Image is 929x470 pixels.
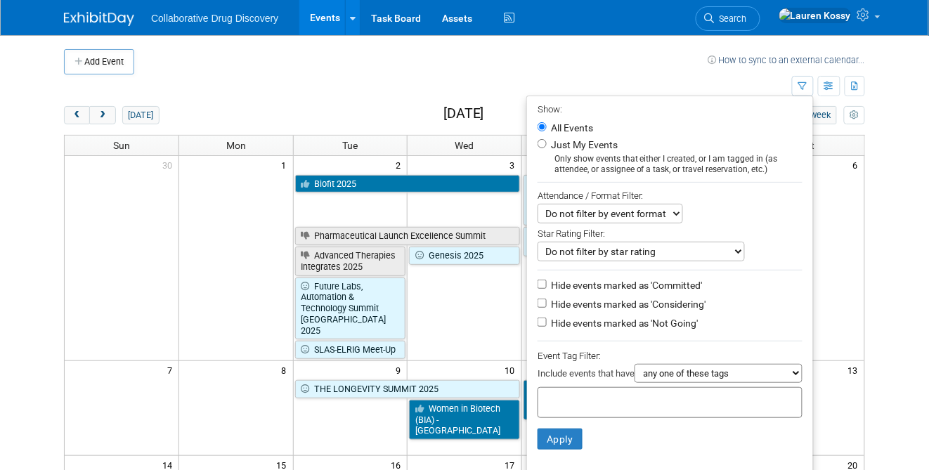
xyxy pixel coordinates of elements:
button: next [89,106,115,124]
a: How to sync to an external calendar... [708,55,865,65]
button: [DATE] [122,106,160,124]
span: 7 [166,361,178,379]
div: Show: [538,100,803,117]
span: 30 [161,156,178,174]
label: All Events [548,123,593,133]
a: Pharmaceutical Launch Excellence Summit [295,227,520,245]
a: BVS’ Holiday Biotech Community Celebration at [GEOGRAPHIC_DATA], [GEOGRAPHIC_DATA] [524,175,635,226]
label: Hide events marked as 'Considering' [548,297,706,311]
span: 3 [509,156,521,174]
span: Wed [455,140,474,151]
a: Biofit 2025 [295,175,520,193]
div: Event Tag Filter: [538,348,803,364]
span: 1 [280,156,293,174]
span: 8 [280,361,293,379]
a: Pistoia Alliance’s Christmas Informatics Forum 2025 [524,380,635,420]
span: Sun [113,140,130,151]
a: Pitchfest 2025 - Yale (Blavatnik) [524,227,635,256]
div: Include events that have [538,364,803,387]
span: Search [715,13,747,24]
span: 6 [852,156,864,174]
a: Advanced Therapies Integrates 2025 [295,247,406,275]
label: Hide events marked as 'Committed' [548,278,703,292]
button: prev [64,106,90,124]
a: THE LONGEVITY SUMMIT 2025 [295,380,520,398]
button: week [805,106,837,124]
div: Only show events that either I created, or I am tagged in (as attendee, or assignee of a task, or... [538,154,803,175]
img: Lauren Kossy [779,8,852,23]
a: Future Labs, Automation & Technology Summit [GEOGRAPHIC_DATA] 2025 [295,278,406,340]
a: SLAS-ELRIG Meet-Up [295,341,406,359]
h2: [DATE] [443,106,484,122]
a: Genesis 2025 [409,247,520,265]
button: Apply [538,429,583,450]
img: ExhibitDay [64,12,134,26]
span: 9 [394,361,407,379]
label: Just My Events [548,138,618,152]
span: Mon [226,140,246,151]
span: 13 [847,361,864,379]
button: Add Event [64,49,134,74]
span: Tue [342,140,358,151]
i: Personalize Calendar [850,111,859,120]
span: 10 [504,361,521,379]
label: Hide events marked as 'Not Going' [548,316,699,330]
div: Attendance / Format Filter: [538,188,803,204]
span: 2 [394,156,407,174]
button: myCustomButton [844,106,865,124]
a: Women in Biotech (BIA) - [GEOGRAPHIC_DATA] [409,400,520,440]
div: Star Rating Filter: [538,223,803,242]
a: Search [696,6,760,31]
span: Collaborative Drug Discovery [151,13,278,24]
